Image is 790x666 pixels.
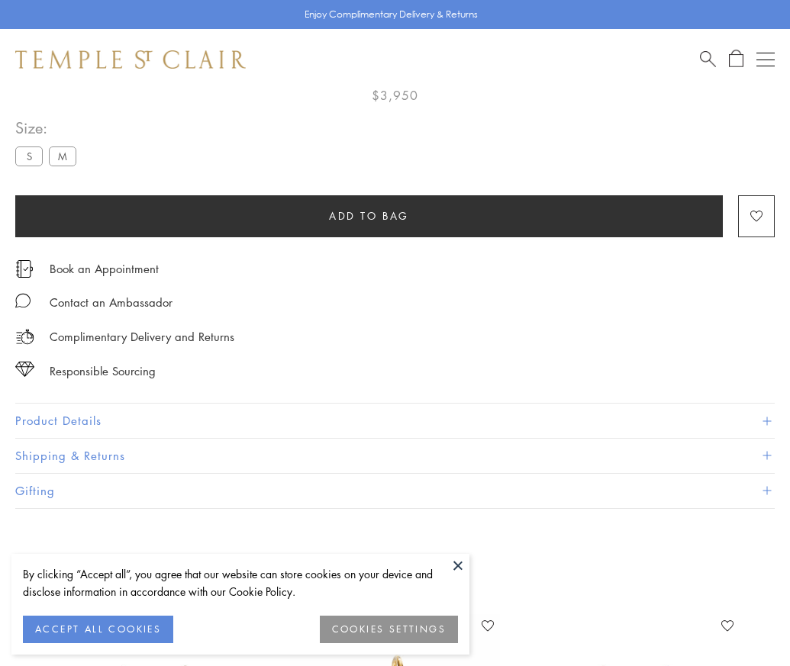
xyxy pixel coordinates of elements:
span: $3,950 [372,85,418,105]
button: Open navigation [756,50,775,69]
button: ACCEPT ALL COOKIES [23,616,173,643]
label: S [15,146,43,166]
a: Open Shopping Bag [729,50,743,69]
img: MessageIcon-01_2.svg [15,293,31,308]
button: Product Details [15,404,775,438]
div: Responsible Sourcing [50,362,156,381]
p: Complimentary Delivery and Returns [50,327,234,346]
label: M [49,146,76,166]
a: Search [700,50,716,69]
span: Size: [15,115,82,140]
a: Book an Appointment [50,260,159,277]
div: Contact an Ambassador [50,293,173,312]
button: Shipping & Returns [15,439,775,473]
p: Enjoy Complimentary Delivery & Returns [305,7,478,22]
img: icon_sourcing.svg [15,362,34,377]
img: icon_delivery.svg [15,327,34,346]
button: COOKIES SETTINGS [320,616,458,643]
img: Temple St. Clair [15,50,246,69]
button: Gifting [15,474,775,508]
button: Add to bag [15,195,723,237]
span: Add to bag [329,208,409,224]
div: By clicking “Accept all”, you agree that our website can store cookies on your device and disclos... [23,565,458,600]
img: icon_appointment.svg [15,260,34,278]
